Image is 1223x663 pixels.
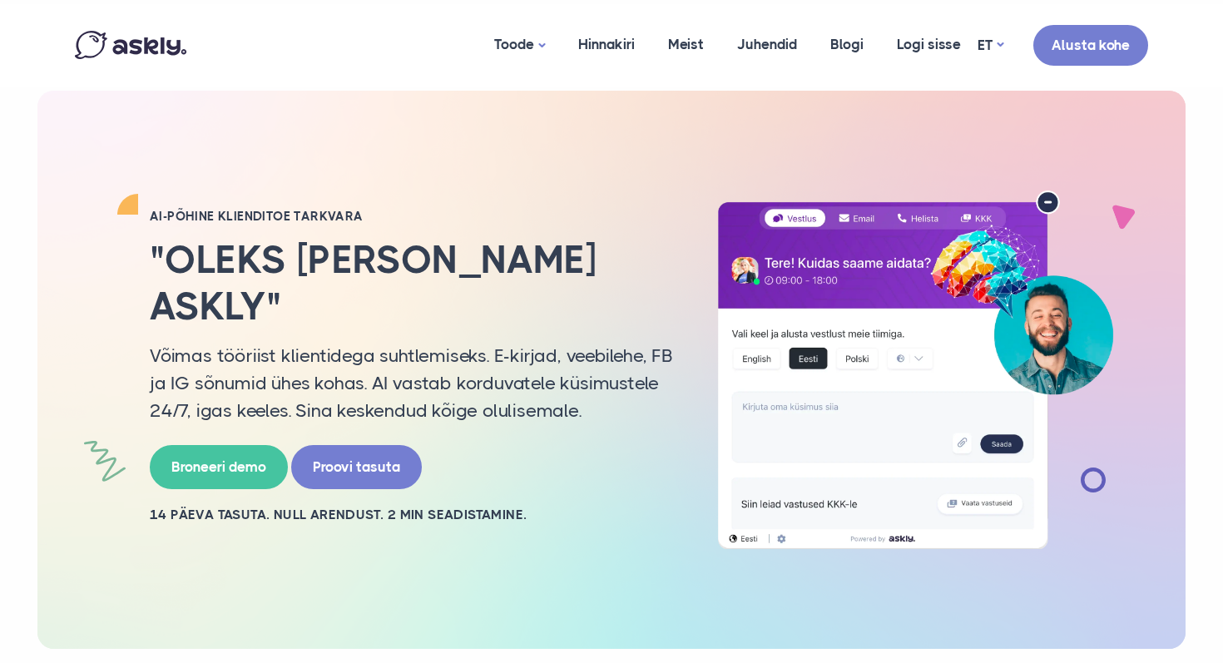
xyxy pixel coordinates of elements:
a: Proovi tasuta [291,445,422,489]
a: ET [978,33,1003,57]
a: Hinnakiri [562,4,651,85]
h2: AI-PÕHINE KLIENDITOE TARKVARA [150,208,674,225]
a: Blogi [814,4,880,85]
p: Võimas tööriist klientidega suhtlemiseks. E-kirjad, veebilehe, FB ja IG sõnumid ühes kohas. AI va... [150,342,674,424]
a: Alusta kohe [1033,25,1148,66]
h2: "Oleks [PERSON_NAME] Askly" [150,237,674,329]
img: AI multilingual chat [699,190,1131,550]
a: Meist [651,4,720,85]
a: Broneeri demo [150,445,288,489]
a: Logi sisse [880,4,978,85]
img: Askly [75,31,186,59]
h2: 14 PÄEVA TASUTA. NULL ARENDUST. 2 MIN SEADISTAMINE. [150,506,674,524]
a: Juhendid [720,4,814,85]
a: Toode [478,4,562,87]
